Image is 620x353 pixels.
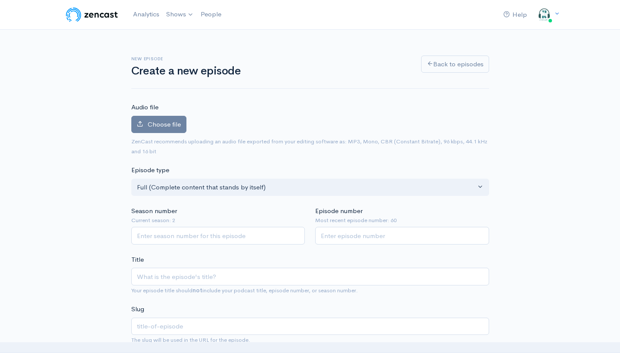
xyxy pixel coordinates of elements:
[131,56,411,61] h6: New episode
[131,165,169,175] label: Episode type
[131,65,411,77] h1: Create a new episode
[148,120,181,128] span: Choose file
[137,183,476,192] div: Full (Complete content that stands by itself)
[131,227,305,245] input: Enter season number for this episode
[192,287,202,294] strong: not
[315,206,363,216] label: Episode number
[197,5,225,24] a: People
[131,102,158,112] label: Audio file
[131,287,358,294] small: Your episode title should include your podcast title, episode number, or season number.
[130,5,163,24] a: Analytics
[131,268,489,285] input: What is the episode's title?
[131,255,144,265] label: Title
[131,304,144,314] label: Slug
[131,179,489,196] button: Full (Complete content that stands by itself)
[65,6,119,23] img: ZenCast Logo
[536,6,553,23] img: ...
[131,138,487,155] small: ZenCast recommends uploading an audio file exported from your editing software as: MP3, Mono, CBR...
[500,6,530,24] a: Help
[421,56,489,73] a: Back to episodes
[315,216,489,225] small: Most recent episode number: 60
[163,5,197,24] a: Shows
[131,216,305,225] small: Current season: 2
[315,227,489,245] input: Enter episode number
[131,206,177,216] label: Season number
[131,318,489,335] input: title-of-episode
[131,336,250,344] small: The slug will be used in the URL for the episode.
